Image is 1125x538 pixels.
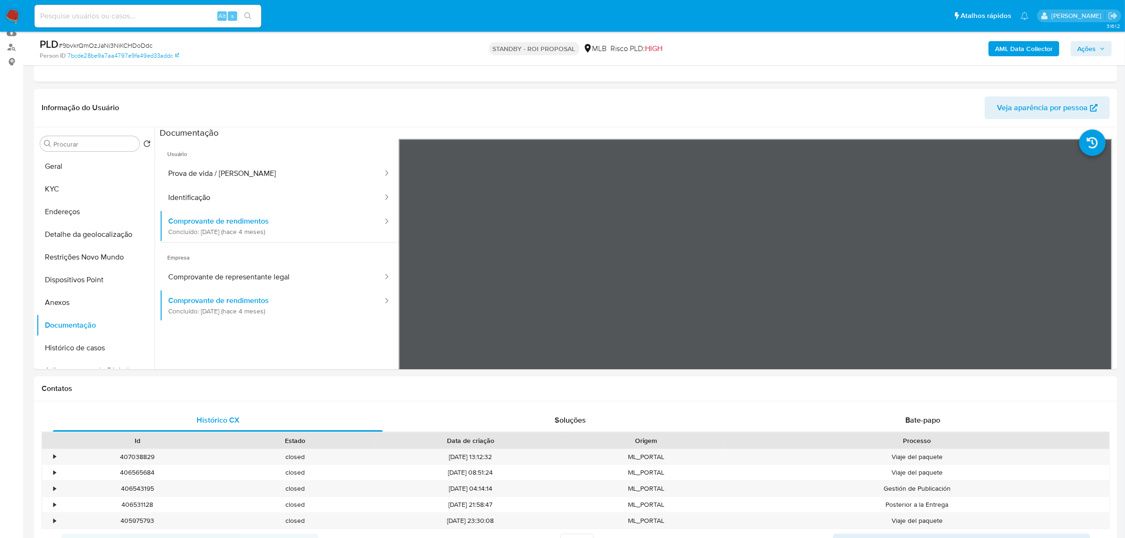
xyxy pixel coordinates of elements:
div: closed [216,497,373,512]
div: Id [65,436,209,445]
b: Person ID [40,52,66,60]
div: Viaje del paquete [725,449,1109,465]
button: Anexos [36,291,155,314]
button: Adiantamentos de Dinheiro [36,359,155,382]
div: Gestión de Publicación [725,481,1109,496]
a: Notificações [1021,12,1029,20]
div: ML_PORTAL [567,465,725,480]
div: ML_PORTAL [567,481,725,496]
span: s [231,11,234,20]
div: closed [216,513,373,529]
div: • [53,452,56,461]
button: search-icon [238,9,258,23]
div: • [53,468,56,477]
span: Veja aparência por pessoa [997,96,1088,119]
a: Sair [1108,11,1118,21]
p: STANDBY - ROI PROPOSAL [489,42,579,55]
div: Posterior a la Entrega [725,497,1109,512]
button: Detalhe da geolocalização [36,223,155,246]
button: KYC [36,178,155,200]
div: MLB [583,43,607,54]
button: Retornar ao pedido padrão [143,140,151,150]
div: Viaje del paquete [725,513,1109,529]
div: Data de criação [380,436,561,445]
input: Pesquise usuários ou casos... [34,10,261,22]
div: closed [216,465,373,480]
div: Estado [223,436,367,445]
div: [DATE] 04:14:14 [374,481,567,496]
div: 406531128 [59,497,216,512]
button: Documentação [36,314,155,337]
button: Geral [36,155,155,178]
button: Restrições Novo Mundo [36,246,155,269]
button: Dispositivos Point [36,269,155,291]
p: emerson.gomes@mercadopago.com.br [1051,11,1105,20]
button: Histórico de casos [36,337,155,359]
div: ML_PORTAL [567,513,725,529]
div: [DATE] 23:30:08 [374,513,567,529]
div: 406543195 [59,481,216,496]
span: # 9bvkrQmOzJaNi3NiKCHDoDdc [59,41,153,50]
div: [DATE] 13:12:32 [374,449,567,465]
button: Veja aparência por pessoa [985,96,1110,119]
button: Ações [1071,41,1112,56]
div: 405975793 [59,513,216,529]
span: 3.161.2 [1107,22,1120,30]
div: [DATE] 08:51:24 [374,465,567,480]
div: • [53,484,56,493]
h1: Contatos [42,384,1110,393]
div: closed [216,481,373,496]
span: Bate-papo [905,415,940,425]
div: Viaje del paquete [725,465,1109,480]
span: Atalhos rápidos [961,11,1011,21]
input: Procurar [53,140,136,148]
span: Alt [218,11,226,20]
div: Origem [574,436,718,445]
button: AML Data Collector [988,41,1059,56]
button: Endereços [36,200,155,223]
div: 406565684 [59,465,216,480]
button: Procurar [44,140,52,148]
div: ML_PORTAL [567,497,725,512]
span: Risco PLD: [611,43,663,54]
span: HIGH [645,43,663,54]
div: ML_PORTAL [567,449,725,465]
span: Soluções [555,415,586,425]
div: [DATE] 21:58:47 [374,497,567,512]
div: • [53,516,56,525]
b: PLD [40,36,59,52]
a: 7bcde28be9a7aa4797e9fa49ed33addc [68,52,179,60]
span: Ações [1077,41,1096,56]
b: AML Data Collector [995,41,1053,56]
h1: Informação do Usuário [42,103,119,113]
div: • [53,500,56,509]
div: Processo [731,436,1103,445]
div: closed [216,449,373,465]
div: 407038829 [59,449,216,465]
span: Histórico CX [197,415,240,425]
